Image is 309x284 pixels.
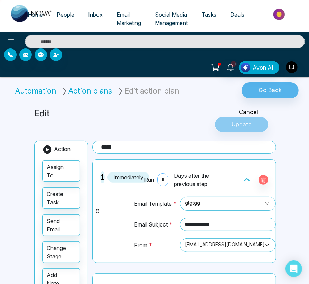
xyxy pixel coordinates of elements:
[155,11,188,26] span: Social Media Management
[107,172,149,183] span: Immediately
[285,260,302,277] div: Open Intercom Messenger
[117,85,181,97] li: Edit action plan
[222,61,239,73] a: 10+
[185,198,271,210] span: gtgtgg
[50,8,81,21] a: People
[15,85,58,97] li: Automation
[11,5,53,22] img: Nova CRM Logo
[144,176,154,184] span: Run
[110,8,148,29] a: Email Marketing
[148,8,195,29] a: Social Media Management
[195,8,223,21] a: Tasks
[42,187,80,209] button: Create Task
[61,85,114,97] li: Action plans
[223,8,251,21] a: Deals
[185,239,271,251] span: lokeshjoshi6454@gmail.com
[222,108,275,117] a: Cancel
[239,61,279,74] button: Avon AI
[134,238,177,259] td: From
[242,82,299,98] button: Go Back
[174,171,224,188] span: Days after the previous step
[253,63,273,72] span: Avon AI
[42,160,80,182] button: Assign To
[42,214,80,236] button: Send Email
[34,108,192,118] h3: Edit
[21,8,50,21] a: Home
[28,11,43,18] span: Home
[81,8,110,21] a: Inbox
[100,171,105,183] span: 1
[134,218,177,238] td: Email Subject
[241,63,250,72] img: Lead Flow
[54,145,71,152] span: Action
[286,61,298,73] img: User Avatar
[42,241,80,263] button: Change Stage
[134,196,177,218] td: Email Template
[231,61,237,67] span: 10+
[202,11,216,18] span: Tasks
[88,11,103,18] span: Inbox
[230,11,244,18] span: Deals
[57,11,74,18] span: People
[116,11,141,26] span: Email Marketing
[255,7,305,22] img: Market-place.gif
